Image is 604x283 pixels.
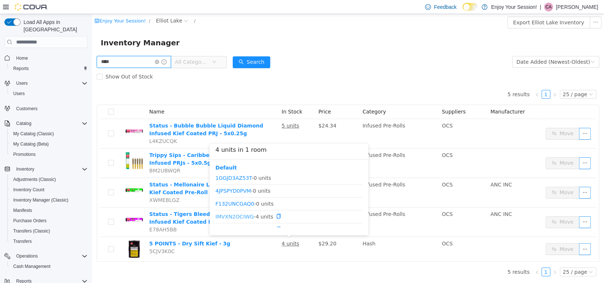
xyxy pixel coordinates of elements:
[13,165,87,174] span: Inventory
[13,54,31,63] a: Home
[498,3,510,14] button: icon: ellipsis
[454,229,487,241] button: icon: swapMove
[10,129,87,138] span: My Catalog (Classic)
[57,124,85,130] span: L4KZUCQK
[10,140,87,149] span: My Catalog (Beta)
[10,89,28,98] a: Users
[7,149,90,160] button: Promotions
[10,89,87,98] span: Users
[69,45,75,50] i: icon: info-circle
[491,3,537,11] p: Enjoy Your Session!
[124,173,271,181] span: - 0 units
[450,76,458,84] a: 1
[57,227,139,233] a: 5 POINTS - Dry Sift Kief - 3g
[57,95,72,101] span: Name
[350,138,361,144] span: OCS
[1,118,90,129] button: Catalog
[10,64,32,73] a: Reports
[268,164,347,193] td: Infused Pre-Rolls
[268,223,347,247] td: Hash
[450,254,458,262] li: 1
[16,80,28,86] span: Users
[10,175,59,184] a: Adjustments (Classic)
[399,197,420,203] span: ANC INC
[10,237,35,246] a: Transfers
[16,253,38,259] span: Operations
[350,197,361,203] span: OCS
[57,109,171,122] a: Status - Bubble Bubble Liquid Diamond Infused Kief Coated PRJ - 5x0.25g
[57,234,83,240] span: 5CJV3K0C
[458,254,467,262] li: Next Page
[434,3,456,11] span: Feedback
[13,104,87,113] span: Customers
[124,186,162,192] a: F132UNCGAQ0
[10,206,87,215] span: Manifests
[1,78,90,88] button: Users
[350,168,361,174] span: OCS
[10,140,52,149] a: My Catalog (Beta)
[21,18,87,33] span: Load All Apps in [GEOGRAPHIC_DATA]
[57,4,58,10] span: /
[16,55,28,61] span: Home
[10,262,87,271] span: Cash Management
[7,261,90,272] button: Cash Management
[190,95,210,101] span: In Stock
[1,251,90,261] button: Operations
[124,199,271,206] span: - 4 units
[13,187,44,193] span: Inventory Count
[487,143,499,155] button: icon: ellipsis
[124,132,271,141] h3: 4 units in 1 room
[10,64,87,73] span: Reports
[57,138,179,152] a: Trippy Sips - Caribbean Crush Kief Coated Infused PRJs - 5x0.5g
[13,66,29,71] span: Reports
[57,213,85,219] span: E78AH5BB
[13,79,31,88] button: Users
[11,60,64,66] span: Show Out of Stock
[556,3,598,11] p: [PERSON_NAME]
[498,46,503,51] i: icon: down
[13,238,32,244] span: Transfers
[441,76,450,85] li: Previous Page
[16,120,31,126] span: Catalog
[13,177,56,182] span: Adjustments (Classic)
[350,109,361,115] span: OCS
[268,105,347,134] td: Infused Pre-Rolls
[7,88,90,99] button: Users
[124,161,160,167] a: 1GGJD3AZ53T
[7,236,90,247] button: Transfers
[226,95,239,101] span: Price
[13,151,36,157] span: Promotions
[124,174,159,179] a: 4JPSPYD0PVM
[120,46,125,51] i: icon: down
[471,76,495,84] div: 25 / page
[450,76,458,85] li: 1
[454,114,487,126] button: icon: swapMove
[190,227,207,233] u: 4 units
[13,91,25,97] span: Users
[57,168,183,181] a: Status - Mellonaire Liquid Diamond Infused Kief Coated Pre-Roll - 5x0.25g
[15,3,48,11] img: Cova
[271,95,294,101] span: Category
[268,193,347,223] td: Infused Pre-Rolls
[57,154,89,160] span: BM2UBWQR
[184,199,189,206] div: Copy
[184,200,189,205] i: icon: copy
[184,213,189,218] i: icon: copy
[497,256,501,261] i: icon: down
[13,119,34,128] button: Catalog
[141,42,178,54] button: icon: searchSearch
[13,197,68,203] span: Inventory Manager (Classic)
[7,185,90,195] button: Inventory Count
[124,212,161,218] a: SYYLWSGAKLN
[462,3,478,11] input: Dark Mode
[425,42,498,53] div: Date Added (Newest-Oldest)
[13,218,47,224] span: Purchase Orders
[10,129,57,138] a: My Catalog (Classic)
[471,254,495,262] div: 25 / page
[13,104,40,113] a: Customers
[33,226,51,244] img: 5 POINTS - Dry Sift Kief - 3g hero shot
[57,197,168,211] a: Status - Tigers Bleed Liquid Diamond Infused Kief Coated Pre-Roll - 5x0.25g
[184,212,189,219] div: Copy
[10,196,71,205] a: Inventory Manager (Classic)
[454,143,487,155] button: icon: swapMove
